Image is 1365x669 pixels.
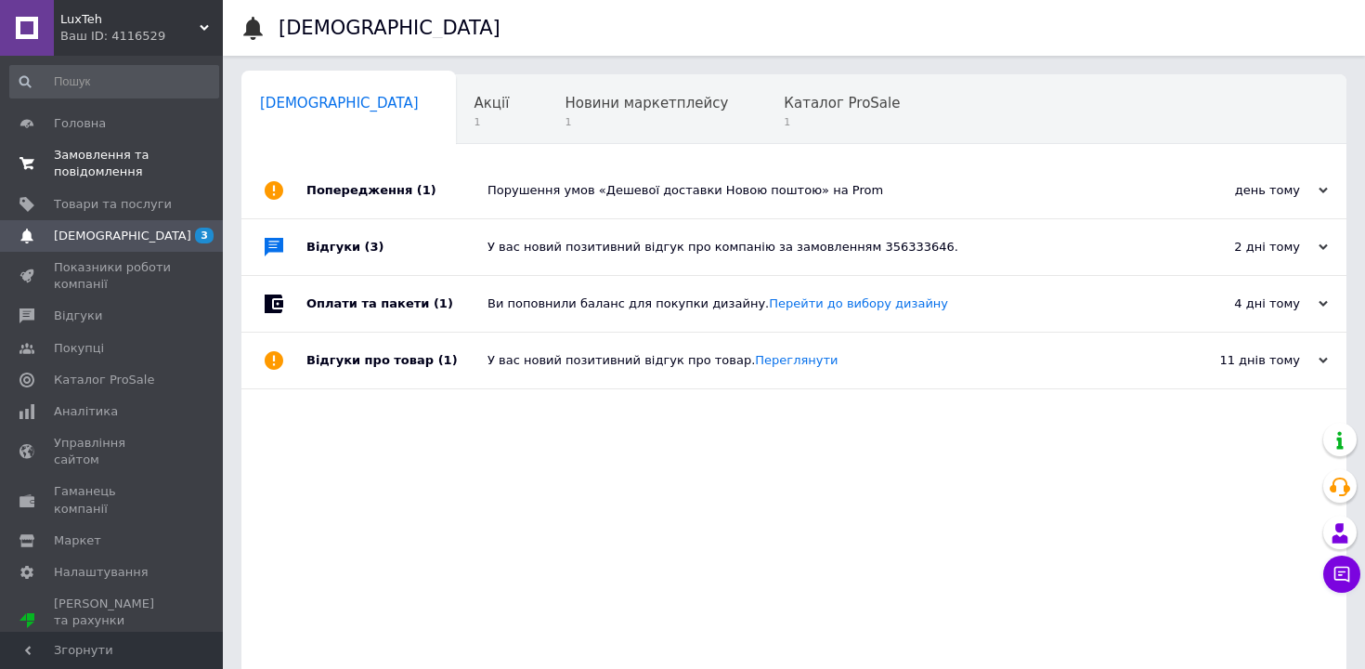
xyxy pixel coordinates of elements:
span: Гаманець компанії [54,483,172,517]
button: Чат з покупцем [1323,556,1360,593]
a: Перейти до вибору дизайну [769,296,948,310]
span: Маркет [54,532,101,549]
h1: [DEMOGRAPHIC_DATA] [279,17,500,39]
span: 1 [474,115,510,129]
div: 2 дні тому [1142,239,1328,256]
span: Налаштування [54,564,149,581]
span: Управління сайтом [54,435,172,468]
span: 1 [565,115,728,129]
span: Показники роботи компанії [54,259,172,293]
span: Каталог ProSale [784,95,900,111]
span: LuxTeh [60,11,200,28]
span: Акції [474,95,510,111]
span: 3 [195,228,214,243]
span: (3) [365,240,384,254]
div: Попередження [306,163,487,218]
span: Каталог ProSale [54,372,154,388]
span: Покупці [54,340,104,357]
div: Порушення умов «Дешевої доставки Новою поштою» на Prom [487,182,1142,199]
div: 4 дні тому [1142,295,1328,312]
span: Новини маркетплейсу [565,95,728,111]
span: [PERSON_NAME] та рахунки [54,596,172,647]
span: (1) [417,183,436,197]
span: (1) [438,353,458,367]
span: (1) [434,296,453,310]
span: [DEMOGRAPHIC_DATA] [54,228,191,244]
div: 11 днів тому [1142,352,1328,369]
div: Ваш ID: 4116529 [60,28,223,45]
span: 1 [784,115,900,129]
span: Відгуки [54,308,102,324]
div: день тому [1142,182,1328,199]
div: Оплати та пакети [306,276,487,332]
div: У вас новий позитивний відгук про товар. [487,352,1142,369]
div: Prom мікс 1 000 [54,630,172,647]
div: Відгуки [306,219,487,275]
span: [DEMOGRAPHIC_DATA] [260,95,419,111]
span: Замовлення та повідомлення [54,147,172,180]
span: Товари та послуги [54,196,172,213]
div: У вас новий позитивний відгук про компанію за замовленням 356333646. [487,239,1142,256]
div: Ви поповнили баланс для покупки дизайну. [487,295,1142,312]
span: Аналітика [54,403,118,420]
input: Пошук [9,65,219,98]
a: Переглянути [755,353,838,367]
span: Головна [54,115,106,132]
div: Відгуки про товар [306,333,487,388]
